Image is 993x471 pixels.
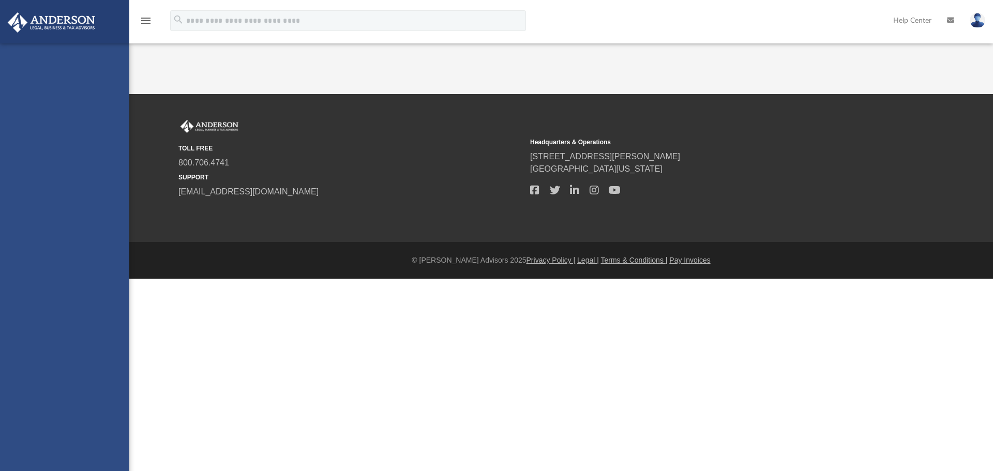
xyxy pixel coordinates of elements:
small: TOLL FREE [178,144,523,153]
i: search [173,14,184,25]
a: [GEOGRAPHIC_DATA][US_STATE] [530,164,663,173]
small: Headquarters & Operations [530,138,875,147]
a: Pay Invoices [669,256,710,264]
img: Anderson Advisors Platinum Portal [178,120,240,133]
a: [STREET_ADDRESS][PERSON_NAME] [530,152,680,161]
img: Anderson Advisors Platinum Portal [5,12,98,33]
i: menu [140,14,152,27]
small: SUPPORT [178,173,523,182]
a: Legal | [577,256,599,264]
a: Terms & Conditions | [601,256,668,264]
div: © [PERSON_NAME] Advisors 2025 [129,255,993,266]
a: 800.706.4741 [178,158,229,167]
a: [EMAIL_ADDRESS][DOMAIN_NAME] [178,187,319,196]
a: menu [140,20,152,27]
a: Privacy Policy | [526,256,576,264]
img: User Pic [970,13,985,28]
